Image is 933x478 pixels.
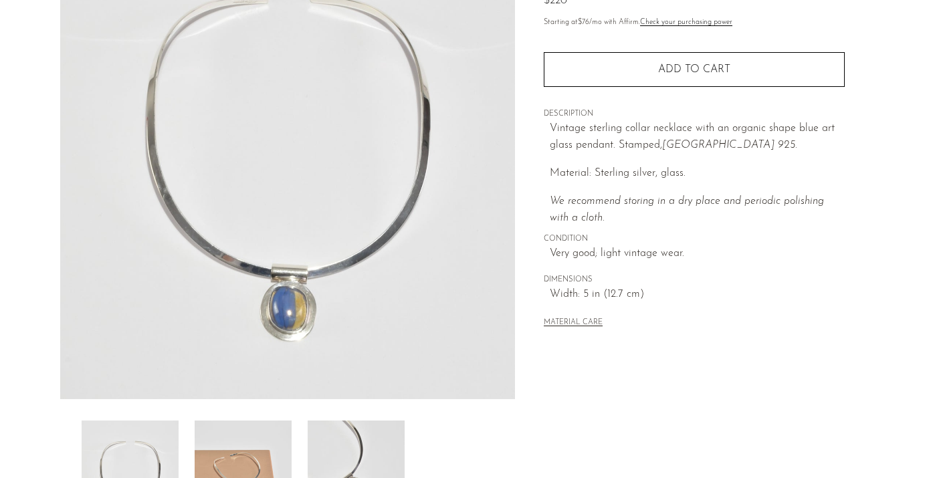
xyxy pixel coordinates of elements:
span: Very good; light vintage wear. [550,245,845,263]
button: Add to cart [544,52,845,87]
a: Check your purchasing power - Learn more about Affirm Financing (opens in modal) [640,19,732,26]
em: [GEOGRAPHIC_DATA] 925. [662,140,797,150]
span: Add to cart [658,64,730,75]
button: MATERIAL CARE [544,318,603,328]
i: We recommend storing in a dry place and periodic polishing with a cloth. [550,196,824,224]
p: Vintage sterling collar necklace with an organic shape blue art glass pendant. Stamped, [550,120,845,154]
p: Starting at /mo with Affirm. [544,17,845,29]
span: $76 [578,19,589,26]
span: CONDITION [544,233,845,245]
span: DESCRIPTION [544,108,845,120]
p: Material: Sterling silver, glass. [550,165,845,183]
span: DIMENSIONS [544,274,845,286]
span: Width: 5 in (12.7 cm) [550,286,845,304]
